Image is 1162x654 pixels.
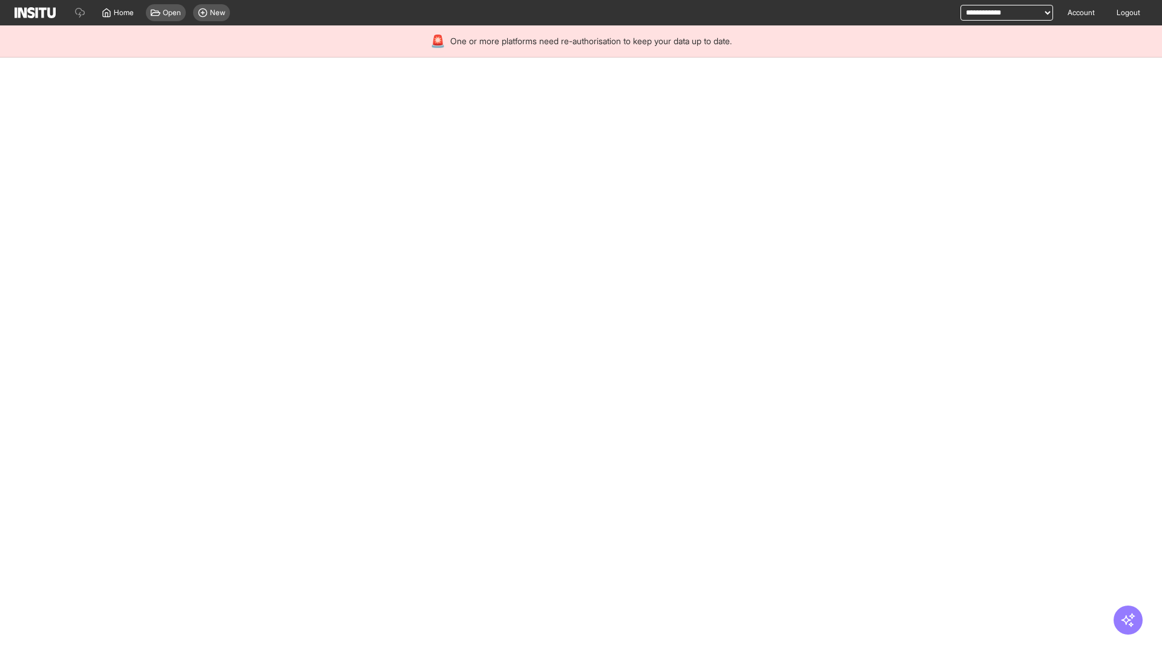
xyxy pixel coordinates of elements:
[450,35,732,47] span: One or more platforms need re-authorisation to keep your data up to date.
[210,8,225,18] span: New
[430,33,445,50] div: 🚨
[163,8,181,18] span: Open
[114,8,134,18] span: Home
[15,7,56,18] img: Logo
